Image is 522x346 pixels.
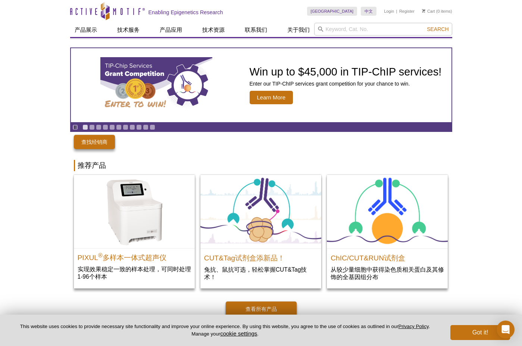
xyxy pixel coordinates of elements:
img: Your Cart [422,9,425,13]
a: Cart [422,9,435,14]
a: Login [384,9,394,14]
a: 查找经销商 [74,135,115,149]
a: 关于我们 [283,23,314,37]
a: Go to slide 10 [143,124,149,130]
sup: ® [98,252,103,259]
a: CUT&Tag试剂盒添新品！ CUT&Tag试剂盒添新品！ 兔抗、鼠抗可选，轻松掌握CUT&Tag技术！ [200,175,321,288]
p: 从较少量细胞中获得染色质相关蛋白及其修饰的全基因组分布 [331,266,444,281]
a: 产品展示 [70,23,101,37]
a: Go to slide 9 [136,124,142,130]
a: Go to slide 11 [150,124,155,130]
a: 技术资源 [198,23,229,37]
a: Privacy Policy [398,324,429,329]
a: TIP-ChIP Services Grant Competition Win up to $45,000 in TIP-ChIP services! Enter our TIP-ChIP se... [71,48,451,122]
li: | [396,7,397,16]
a: Go to slide 4 [103,124,108,130]
a: [GEOGRAPHIC_DATA] [307,7,357,16]
article: TIP-ChIP Services Grant Competition [71,48,451,122]
button: Search [425,26,451,33]
button: cookie settings [220,330,257,337]
h2: CUT&Tag试剂盒添新品！ [204,251,318,262]
img: PIXUL Multi-Sample Sonicator [74,175,195,248]
a: 技术服务 [113,23,144,37]
a: Go to slide 3 [96,124,101,130]
h2: Enabling Epigenetics Research [149,9,223,16]
a: 联系我们 [240,23,272,37]
p: 兔抗、鼠抗可选，轻松掌握CUT&Tag技术！ [204,266,318,281]
p: 实现效果稳定一致的样本处理，可同时处理1-96个样本 [78,265,191,281]
p: Enter our TIP-ChIP services grant competition for your chance to win. [250,80,442,87]
a: Go to slide 5 [109,124,115,130]
h2: PIXUL 多样本一体式超声仪 [78,250,191,262]
a: ChIC/CUT&RUN Assay Kit ChIC/CUT&RUN试剂盒 从较少量细胞中获得染色质相关蛋白及其修饰的全基因组分布 [327,175,448,288]
a: 查看所有产品 [226,302,297,316]
span: Learn More [250,91,293,104]
a: Toggle autoplay [72,124,78,130]
a: Register [399,9,415,14]
a: Go to slide 6 [116,124,122,130]
button: Got it! [450,325,510,340]
a: 产品应用 [155,23,187,37]
p: This website uses cookies to provide necessary site functionality and improve your online experie... [12,323,438,337]
input: Keyword, Cat. No. [314,23,452,35]
h2: ChIC/CUT&RUN试剂盒 [331,251,444,262]
img: ChIC/CUT&RUN Assay Kit [327,175,448,248]
a: Go to slide 1 [82,124,88,130]
a: Go to slide 7 [123,124,128,130]
h2: 推荐产品 [74,160,448,171]
a: PIXUL Multi-Sample Sonicator PIXUL®多样本一体式超声仪 实现效果稳定一致的样本处理，可同时处理1-96个样本 [74,175,195,288]
img: CUT&Tag试剂盒添新品！ [200,175,321,248]
div: Open Intercom Messenger [497,321,515,339]
a: Go to slide 8 [129,124,135,130]
img: TIP-ChIP Services Grant Competition [100,57,212,113]
a: Go to slide 2 [89,124,95,130]
h2: Win up to $45,000 in TIP-ChIP services! [250,66,442,77]
a: 中文 [361,7,376,16]
li: (0 items) [422,7,452,16]
span: Search [427,26,448,32]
